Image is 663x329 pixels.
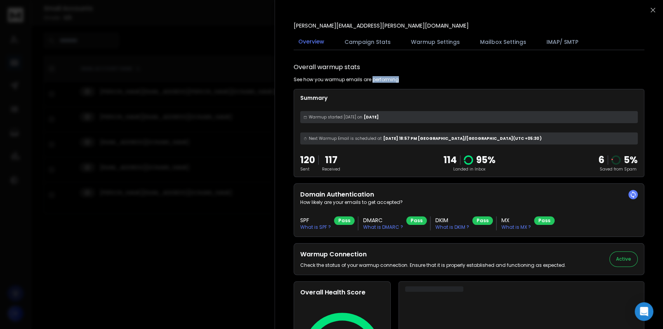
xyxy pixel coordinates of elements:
button: Overview [294,33,329,51]
h2: Warmup Connection [300,250,566,259]
div: Pass [472,216,493,225]
p: 120 [300,154,315,166]
div: [DATE] 18:57 PM [GEOGRAPHIC_DATA]/[GEOGRAPHIC_DATA] (UTC +05:30 ) [300,132,638,144]
p: 114 [444,154,457,166]
p: Sent [300,166,315,172]
p: Check the status of your warmup connection. Ensure that it is properly established and functionin... [300,262,566,268]
strong: 6 [599,153,604,166]
h3: DMARC [363,216,403,224]
button: Campaign Stats [340,33,395,50]
p: Landed in Inbox [444,166,496,172]
h3: SPF [300,216,331,224]
p: Received [322,166,340,172]
h2: Domain Authentication [300,190,638,199]
span: Next Warmup Email is scheduled at [309,136,382,141]
p: 5 % [624,154,638,166]
h1: Overall warmup stats [294,63,360,72]
p: 117 [322,154,340,166]
p: What is MX ? [501,224,531,230]
div: Pass [406,216,427,225]
h3: MX [501,216,531,224]
p: Saved from Spam [599,166,638,172]
p: How likely are your emails to get accepted? [300,199,638,205]
p: See how you warmup emails are performing [294,77,399,83]
div: [DATE] [300,111,638,123]
div: Pass [334,216,355,225]
h3: DKIM [435,216,469,224]
p: 95 % [476,154,496,166]
p: [PERSON_NAME][EMAIL_ADDRESS][PERSON_NAME][DOMAIN_NAME] [294,22,469,30]
p: What is SPF ? [300,224,331,230]
p: What is DKIM ? [435,224,469,230]
p: What is DMARC ? [363,224,403,230]
button: Active [609,251,638,267]
div: Pass [534,216,555,225]
button: Mailbox Settings [475,33,531,50]
div: Open Intercom Messenger [635,302,653,321]
button: IMAP/ SMTP [542,33,583,50]
button: Warmup Settings [406,33,465,50]
span: Warmup started [DATE] on [309,114,362,120]
h2: Overall Health Score [300,288,384,297]
p: Summary [300,94,638,102]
